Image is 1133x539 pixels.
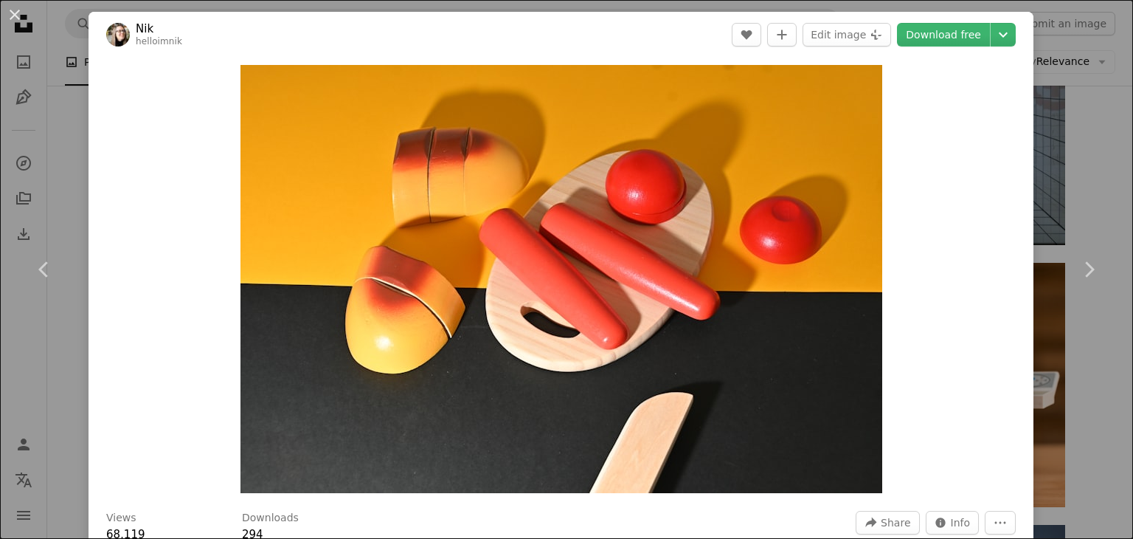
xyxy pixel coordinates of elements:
[991,23,1016,47] button: Choose download size
[767,23,797,47] button: Add to Collection
[881,512,910,534] span: Share
[856,511,919,535] button: Share this image
[240,65,882,493] img: a wooden toy with a red and yellow design on it
[106,511,136,526] h3: Views
[897,23,990,47] a: Download free
[106,23,130,47] img: Go to Nik's profile
[951,512,971,534] span: Info
[240,65,882,493] button: Zoom in on this image
[732,23,761,47] button: Like
[985,511,1016,535] button: More Actions
[926,511,980,535] button: Stats about this image
[136,21,182,36] a: Nik
[803,23,891,47] button: Edit image
[1044,199,1133,340] a: Next
[242,511,299,526] h3: Downloads
[136,36,182,47] a: helloimnik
